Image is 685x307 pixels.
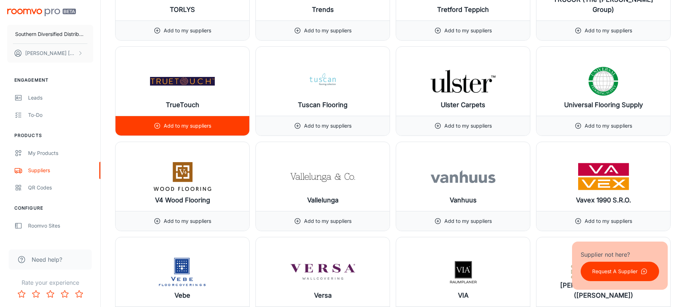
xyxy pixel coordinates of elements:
[444,217,492,225] p: Add to my suppliers
[571,162,636,191] img: Vavex 1990 S.R.O.
[166,100,199,110] h6: TrueTouch
[571,67,636,96] img: Universal Flooring Supply
[444,122,492,130] p: Add to my suppliers
[307,195,339,205] h6: Vallelunga
[28,111,93,119] div: To-do
[14,287,29,301] button: Rate 1 star
[298,100,348,110] h6: Tuscan Flooring
[290,67,355,96] img: Tuscan Flooring
[431,67,495,96] img: Ulster Carpets
[304,27,351,35] p: Add to my suppliers
[72,287,86,301] button: Rate 5 star
[304,217,351,225] p: Add to my suppliers
[155,195,210,205] h6: V4 Wood Flooring
[542,280,664,301] h6: [PERSON_NAME] Collection ([PERSON_NAME])
[15,30,85,38] p: Southern Diversified Distributors
[28,184,93,192] div: QR Codes
[28,149,93,157] div: My Products
[290,162,355,191] img: Vallelunga
[174,290,190,301] h6: Vebe
[304,122,351,130] p: Add to my suppliers
[581,250,659,259] p: Supplier not here?
[28,166,93,174] div: Suppliers
[290,257,355,286] img: Versa
[585,217,632,225] p: Add to my suppliers
[25,49,76,57] p: [PERSON_NAME] [PERSON_NAME]
[7,44,93,63] button: [PERSON_NAME] [PERSON_NAME]
[431,257,495,286] img: VIA
[585,27,632,35] p: Add to my suppliers
[32,255,62,264] span: Need help?
[7,25,93,43] button: Southern Diversified Distributors
[571,257,636,286] img: Villa Blanca Collection (Artisan Hardwood)
[150,257,215,286] img: Vebe
[437,5,489,15] h6: Tretford Teppich
[28,94,93,102] div: Leads
[312,5,334,15] h6: Trends
[585,122,632,130] p: Add to my suppliers
[164,27,211,35] p: Add to my suppliers
[441,100,485,110] h6: Ulster Carpets
[564,100,643,110] h6: Universal Flooring Supply
[576,195,631,205] h6: Vavex 1990 S.R.O.
[458,290,468,301] h6: VIA
[592,267,638,275] p: Request A Supplier
[164,122,211,130] p: Add to my suppliers
[150,162,215,191] img: V4 Wood Flooring
[6,278,95,287] p: Rate your experience
[58,287,72,301] button: Rate 4 star
[314,290,332,301] h6: Versa
[164,217,211,225] p: Add to my suppliers
[444,27,492,35] p: Add to my suppliers
[29,287,43,301] button: Rate 2 star
[450,195,477,205] h6: Vanhuus
[431,162,495,191] img: Vanhuus
[7,9,76,16] img: Roomvo PRO Beta
[28,222,93,230] div: Roomvo Sites
[581,262,659,281] button: Request A Supplier
[150,67,215,96] img: TrueTouch
[43,287,58,301] button: Rate 3 star
[170,5,195,15] h6: TORLYS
